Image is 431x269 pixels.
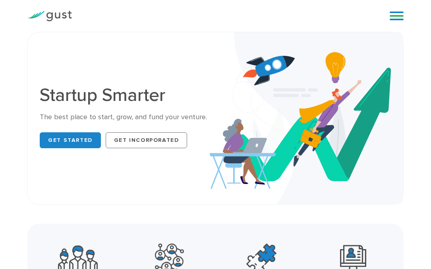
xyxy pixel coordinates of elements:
img: Gust Logo [27,11,72,21]
a: Get Started [40,132,101,148]
a: Get Incorporated [106,132,187,148]
img: Startup Smarter Hero [210,32,403,204]
div: The best place to start, grow, and fund your venture. [40,112,209,122]
h1: Startup Smarter [40,86,209,105]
